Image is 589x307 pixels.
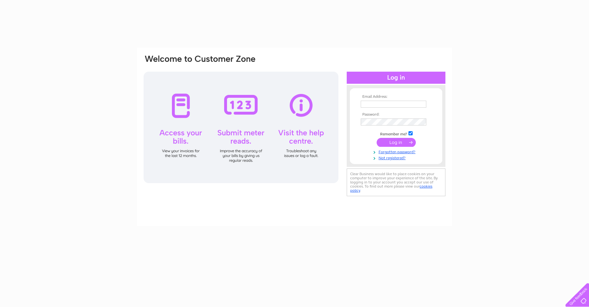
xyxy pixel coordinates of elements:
a: cookies policy [350,184,432,193]
a: Forgotten password? [361,148,433,154]
div: Clear Business would like to place cookies on your computer to improve your experience of the sit... [347,168,445,196]
a: Not registered? [361,154,433,161]
th: Email Address: [359,95,433,99]
input: Submit [377,138,416,147]
td: Remember me? [359,130,433,137]
th: Password: [359,112,433,117]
